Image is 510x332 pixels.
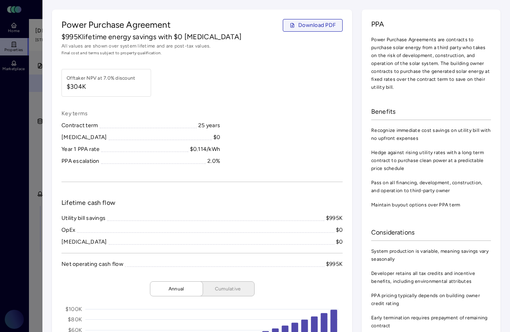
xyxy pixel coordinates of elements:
div: $995K [326,260,343,269]
span: Cumulative [208,285,248,293]
text: $100K [65,306,82,313]
span: $995K lifetime energy savings with $0 [MEDICAL_DATA] [61,32,242,42]
div: [MEDICAL_DATA] [61,238,107,246]
span: Recognize immediate cost savings on utility bill with no upfront expenses [371,126,491,142]
span: PPA [371,19,491,29]
span: Pass on all financing, development, construction, and operation to third-party owner [371,179,491,195]
div: $0 [336,226,343,235]
span: Final cost and terms subject to property qualification. [61,50,343,56]
div: Net operating cash flow [61,260,123,269]
span: Power Purchase Agreements are contracts to purchase solar energy from a third party who takes on ... [371,36,491,91]
div: PPA escalation [61,157,100,166]
span: Hedge against rising utility rates with a long term contract to purchase clean power at a predict... [371,149,491,172]
span: All values are shown over system lifetime and are post-tax values. [61,42,343,50]
div: Considerations [371,225,491,241]
span: $304K [67,82,135,92]
div: 2.0% [207,157,220,166]
div: 25 years [198,121,220,130]
span: Key terms [61,109,220,118]
span: PPA pricing typically depends on building owner credit rating [371,292,491,307]
span: Early termination requires prepayment of remaining contract [371,314,491,330]
div: Offtaker NPV at 7.0% discount [67,74,135,82]
span: Maintain buyout options over PPA term [371,201,491,209]
span: Download PDF [298,21,336,30]
div: [MEDICAL_DATA] [61,133,107,142]
div: Contract term [61,121,98,130]
div: $0 [213,133,220,142]
span: Lifetime cash flow [61,198,115,208]
div: Benefits [371,104,491,120]
button: Download PDF [283,19,343,32]
div: $0.114/kWh [190,145,220,154]
text: $80K [68,316,82,323]
div: OpEx [61,226,75,235]
span: Developer retains all tax credits and incentive benefits, including environmental attributes [371,269,491,285]
span: Power Purchase Agreement [61,19,171,32]
div: Utility bill savings [61,214,105,223]
div: $995K [326,214,343,223]
span: Annual [157,285,196,293]
span: System production is variable, meaning savings vary seasonally [371,247,491,263]
div: Year 1 PPA rate [61,145,100,154]
div: $0 [336,238,343,246]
